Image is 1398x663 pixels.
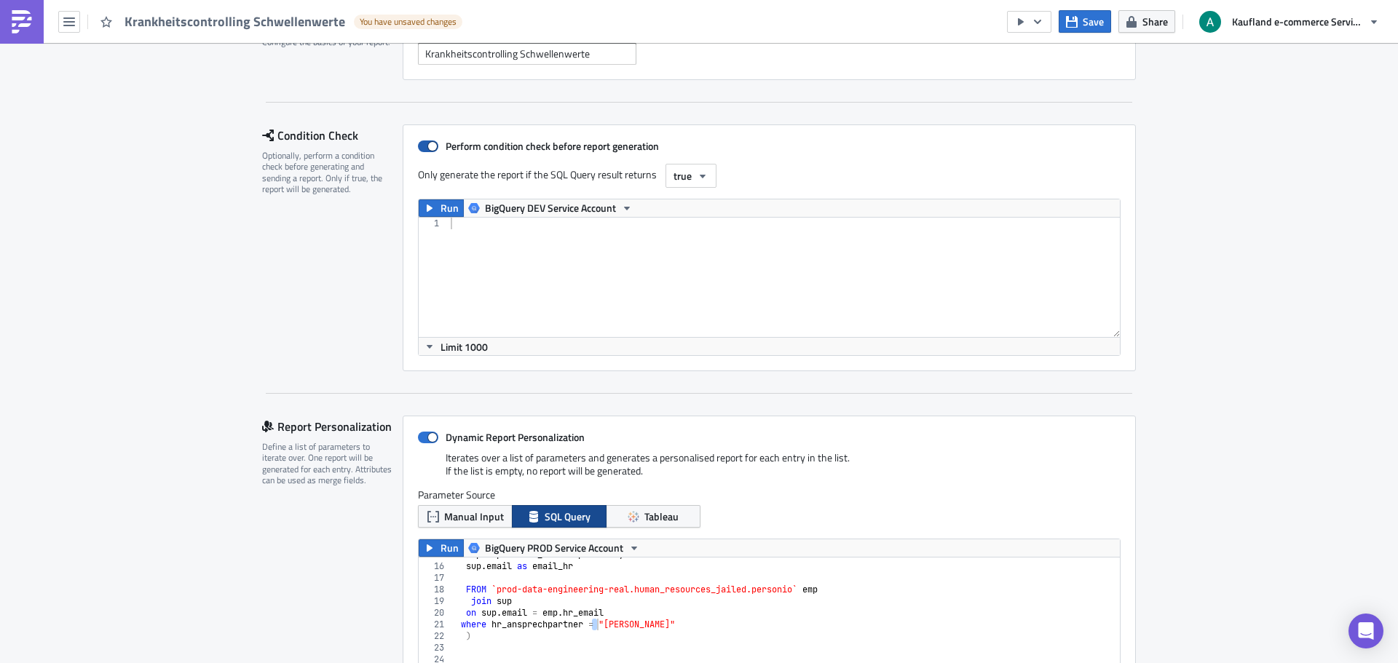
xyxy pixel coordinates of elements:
[485,539,623,557] span: BigQuery PROD Service Account
[262,36,393,47] div: Configure the basics of your report.
[262,150,393,195] div: Optionally, perform a condition check before generating and sending a report. Only if true, the r...
[463,539,645,557] button: BigQuery PROD Service Account
[419,218,449,229] div: 1
[419,572,454,584] div: 17
[666,164,716,188] button: true
[1083,14,1104,29] span: Save
[10,10,33,33] img: PushMetrics
[446,429,585,445] strong: Dynamic Report Personalization
[441,339,488,354] span: Limit 1000
[419,630,454,642] div: 22
[6,6,695,33] body: Rich Text Area. Press ALT-0 for help.
[674,168,692,183] span: true
[419,338,493,355] button: Limit 1000
[262,416,403,437] div: Report Personalization
[262,441,393,486] div: Define a list of parameters to iterate over. One report will be generated for each entry. Attribu...
[1059,10,1111,33] button: Save
[418,164,658,186] label: Only generate the report if the SQL Query result returns
[446,138,659,154] strong: Perform condition check before report generation
[418,505,513,528] button: Manual Input
[419,607,454,619] div: 20
[444,509,504,524] span: Manual Input
[262,124,403,146] div: Condition Check
[6,6,695,17] p: Alert Schwellenwerte
[360,16,457,28] span: You have unsaved changes
[418,451,1121,488] div: Iterates over a list of parameters and generates a personalised report for each entry in the list...
[419,199,464,217] button: Run
[606,505,700,528] button: Tableau
[6,22,695,33] p: Test
[419,642,454,654] div: 23
[1142,14,1168,29] span: Share
[419,539,464,557] button: Run
[545,509,591,524] span: SQL Query
[644,509,679,524] span: Tableau
[463,199,638,217] button: BigQuery DEV Service Account
[441,199,459,217] span: Run
[419,560,454,572] div: 16
[512,505,607,528] button: SQL Query
[419,595,454,607] div: 19
[125,13,347,30] span: Krankheitscontrolling Schwellenwerte
[418,488,1121,501] label: Parameter Source
[419,584,454,595] div: 18
[1190,6,1387,38] button: Kaufland e-commerce Services GmbH & Co. KG
[1198,9,1223,34] img: Avatar
[1118,10,1175,33] button: Share
[1232,14,1363,29] span: Kaufland e-commerce Services GmbH & Co. KG
[441,539,459,557] span: Run
[485,199,616,217] span: BigQuery DEV Service Account
[419,619,454,630] div: 21
[1348,614,1383,648] div: Open Intercom Messenger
